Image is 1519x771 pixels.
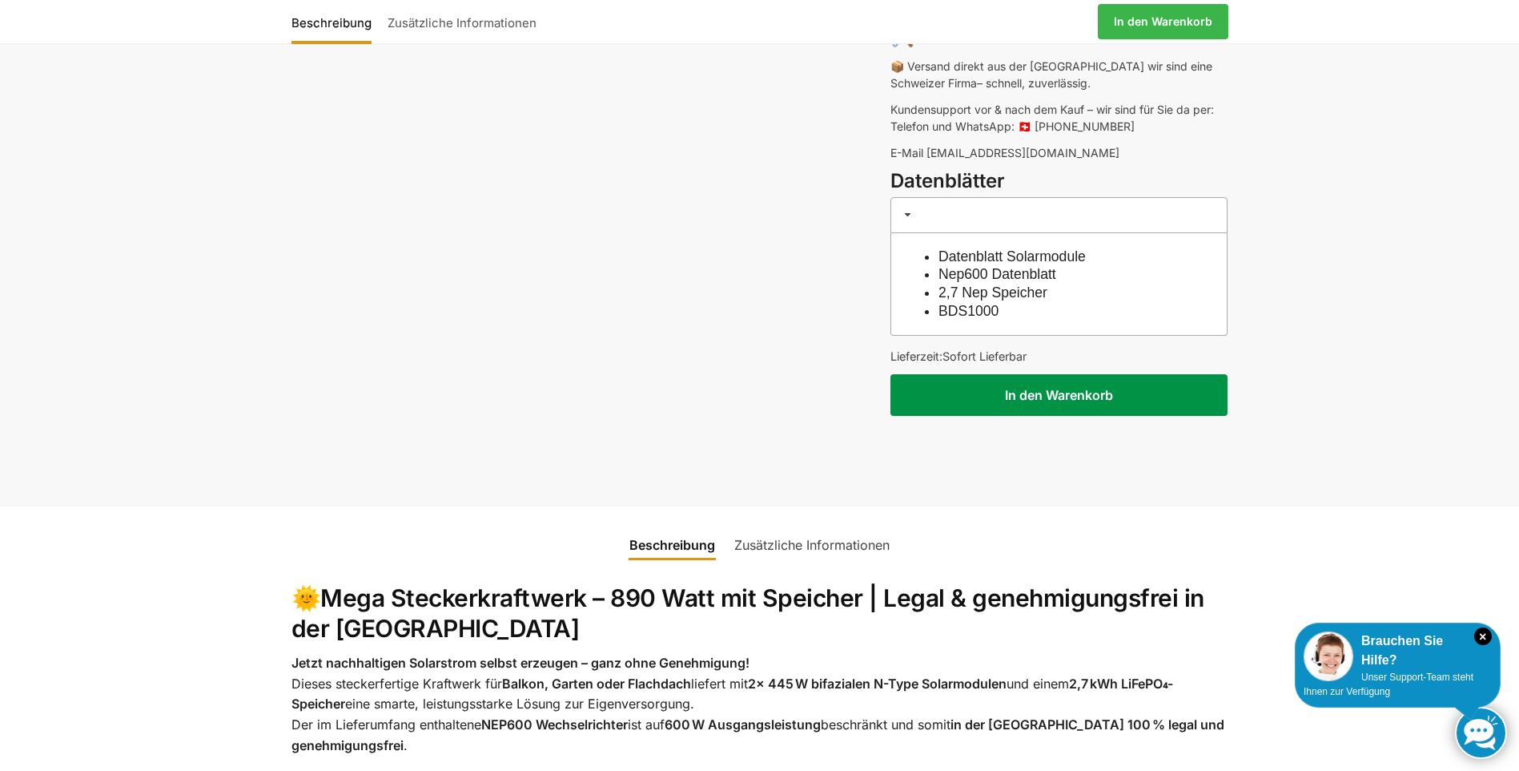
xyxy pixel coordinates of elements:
[938,266,1056,282] a: Nep600 Datenblatt
[1304,632,1492,670] div: Brauchen Sie Hilfe?
[291,2,380,41] a: Beschreibung
[502,676,691,692] strong: Balkon, Garten oder Flachdach
[938,303,999,319] a: BDS1000
[890,168,1228,196] h3: Datenblätter
[890,374,1228,416] button: In den Warenkorb
[291,653,1228,756] p: Dieses steckerfertige Kraftwerk für liefert mit und einem eine smarte, leistungsstarke Lösung zur...
[1304,632,1353,681] img: Customer service
[938,285,1047,301] a: 2,7 Nep Speicher
[942,349,1027,363] span: Sofort Lieferbar
[890,58,1228,91] p: 📦 Versand direkt aus der [GEOGRAPHIC_DATA] wir sind eine Schweizer Firma– schnell, zuverlässig.
[890,144,1228,161] p: E-Mail [EMAIL_ADDRESS][DOMAIN_NAME]
[725,526,899,564] a: Zusätzliche Informationen
[665,717,821,733] strong: 600 W Ausgangsleistung
[748,676,1007,692] strong: 2x 445 W bifazialen N-Type Solarmodulen
[890,101,1228,135] p: Kundensupport vor & nach dem Kauf – wir sind für Sie da per: Telefon und WhatsApp: 🇨🇭 [PHONE_NUMBER]
[620,526,725,564] a: Beschreibung
[938,248,1086,264] a: Datenblatt Solarmodule
[890,349,1027,363] span: Lieferzeit:
[291,655,749,671] strong: Jetzt nachhaltigen Solarstrom selbst erzeugen – ganz ohne Genehmigung!
[887,426,1231,470] iframe: Sicherer Rahmen für schnelle Bezahlvorgänge
[1098,4,1228,39] a: In den Warenkorb
[380,2,545,41] a: Zusätzliche Informationen
[291,717,1224,753] strong: in der [GEOGRAPHIC_DATA] 100 % legal und genehmigungsfrei
[481,717,628,733] strong: NEP600 Wechselrichter
[1304,672,1473,697] span: Unser Support-Team steht Ihnen zur Verfügung
[291,583,1228,644] h2: 🌞
[1474,628,1492,645] i: Schließen
[291,583,1204,643] strong: Mega Steckerkraftwerk – 890 Watt mit Speicher | Legal & genehmigungsfrei in der [GEOGRAPHIC_DATA]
